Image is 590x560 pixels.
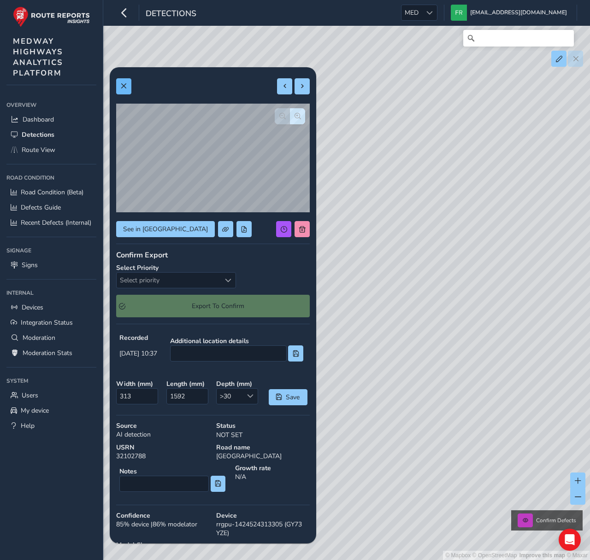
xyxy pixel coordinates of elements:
[23,333,55,342] span: Moderation
[6,171,96,185] div: Road Condition
[13,36,63,78] span: MEDWAY HIGHWAYS ANALYTICS PLATFORM
[6,112,96,127] a: Dashboard
[216,443,310,452] strong: Road name
[119,349,157,358] span: [DATE] 10:37
[6,345,96,361] a: Moderation Stats
[21,421,35,430] span: Help
[119,333,157,342] strong: Recorded
[22,391,38,400] span: Users
[6,127,96,142] a: Detections
[6,215,96,230] a: Recent Defects (Internal)
[6,374,96,388] div: System
[116,511,210,520] strong: Confidence
[463,30,574,47] input: Search
[216,430,310,440] p: NOT SET
[116,221,215,237] button: See in Route View
[6,257,96,273] a: Signs
[119,467,225,476] strong: Notes
[116,443,210,452] strong: USRN
[116,379,160,388] strong: Width ( mm )
[6,185,96,200] a: Road Condition (Beta)
[22,130,54,139] span: Detections
[113,508,213,541] div: 85 % device | 86 % modelator
[6,200,96,215] a: Defects Guide
[146,8,196,21] span: Detections
[113,440,213,464] div: 32102788
[536,517,576,524] span: Confirm Defects
[22,261,38,269] span: Signs
[6,98,96,112] div: Overview
[216,511,310,520] strong: Device
[6,286,96,300] div: Internal
[116,541,310,549] strong: Model file
[451,5,467,21] img: diamond-layout
[21,406,49,415] span: My device
[269,389,307,405] button: Save
[217,389,242,404] span: >30
[166,379,210,388] strong: Length ( mm )
[213,440,313,464] div: [GEOGRAPHIC_DATA]
[6,315,96,330] a: Integration Status
[232,461,313,498] div: N/A
[23,115,54,124] span: Dashboard
[23,349,72,357] span: Moderation Stats
[220,273,236,288] div: Select priority
[113,418,213,443] div: AI detection
[22,303,43,312] span: Devices
[470,5,567,21] span: [EMAIL_ADDRESS][DOMAIN_NAME]
[116,250,310,260] div: Confirm Export
[6,142,96,157] a: Route View
[13,6,90,27] img: rr logo
[6,403,96,418] a: My device
[21,188,83,197] span: Road Condition (Beta)
[6,244,96,257] div: Signage
[451,5,570,21] button: [EMAIL_ADDRESS][DOMAIN_NAME]
[285,393,301,402] span: Save
[116,421,210,430] strong: Source
[6,300,96,315] a: Devices
[235,464,310,472] strong: Growth rate
[21,318,73,327] span: Integration Status
[21,218,91,227] span: Recent Defects (Internal)
[216,379,260,388] strong: Depth ( mm )
[559,529,581,551] div: Open Intercom Messenger
[6,418,96,433] a: Help
[6,388,96,403] a: Users
[21,203,61,212] span: Defects Guide
[116,263,159,272] strong: Select Priority
[117,273,220,288] span: Select priority
[6,330,96,345] a: Moderation
[213,508,313,541] div: rrgpu-1424524313305 (GY73 YZE)
[22,146,55,154] span: Route View
[123,225,208,233] span: See in [GEOGRAPHIC_DATA]
[401,5,422,20] span: MED
[170,337,303,345] strong: Additional location details
[216,421,310,430] strong: Status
